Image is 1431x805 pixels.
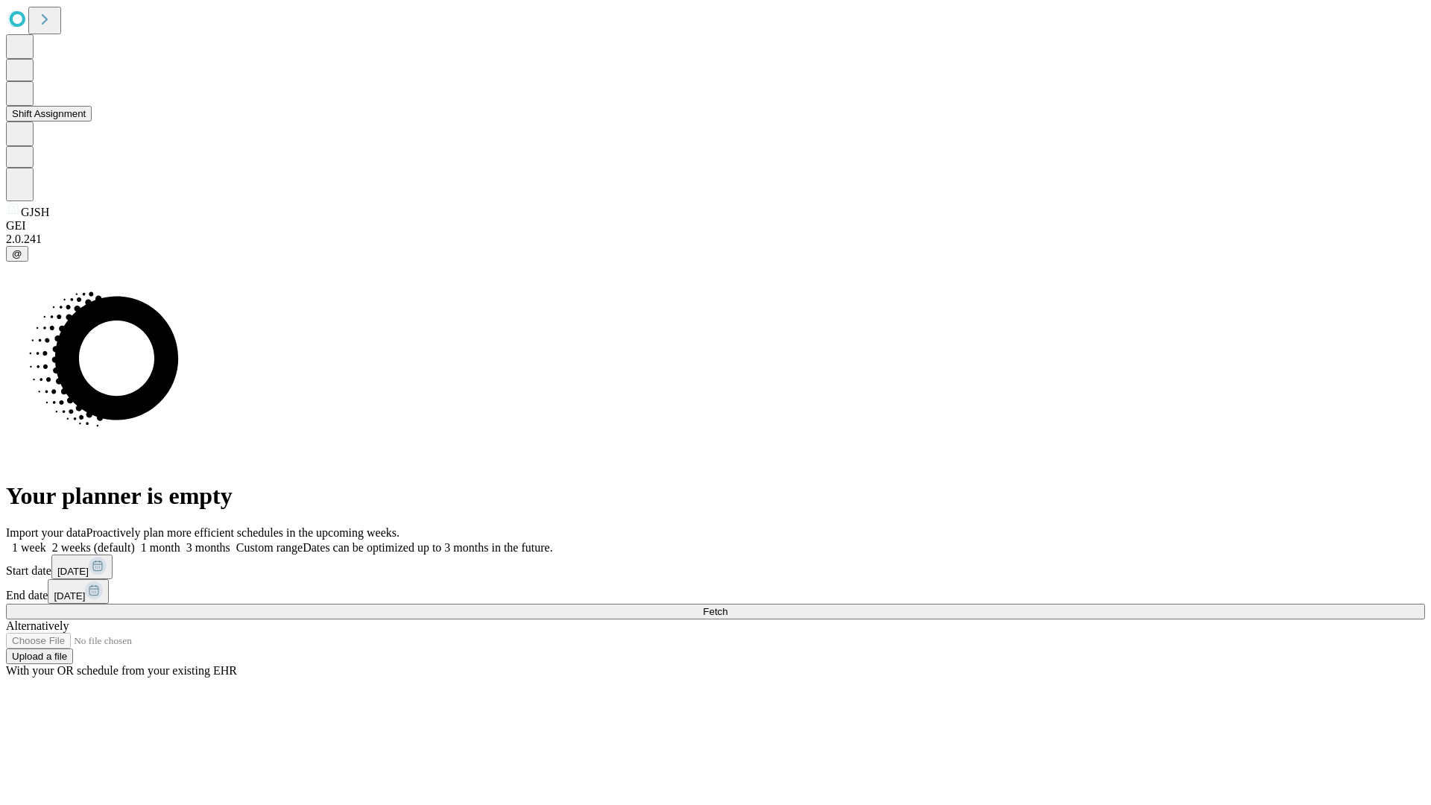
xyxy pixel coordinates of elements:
[6,106,92,121] button: Shift Assignment
[6,555,1425,579] div: Start date
[141,541,180,554] span: 1 month
[12,541,46,554] span: 1 week
[6,664,237,677] span: With your OR schedule from your existing EHR
[6,648,73,664] button: Upload a file
[6,619,69,632] span: Alternatively
[51,555,113,579] button: [DATE]
[21,206,49,218] span: GJSH
[303,541,552,554] span: Dates can be optimized up to 3 months in the future.
[86,526,399,539] span: Proactively plan more efficient schedules in the upcoming weeks.
[6,233,1425,246] div: 2.0.241
[6,482,1425,510] h1: Your planner is empty
[186,541,230,554] span: 3 months
[703,606,727,617] span: Fetch
[54,590,85,602] span: [DATE]
[6,579,1425,604] div: End date
[52,541,135,554] span: 2 weeks (default)
[12,248,22,259] span: @
[57,566,89,577] span: [DATE]
[6,526,86,539] span: Import your data
[6,246,28,262] button: @
[236,541,303,554] span: Custom range
[6,604,1425,619] button: Fetch
[6,219,1425,233] div: GEI
[48,579,109,604] button: [DATE]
